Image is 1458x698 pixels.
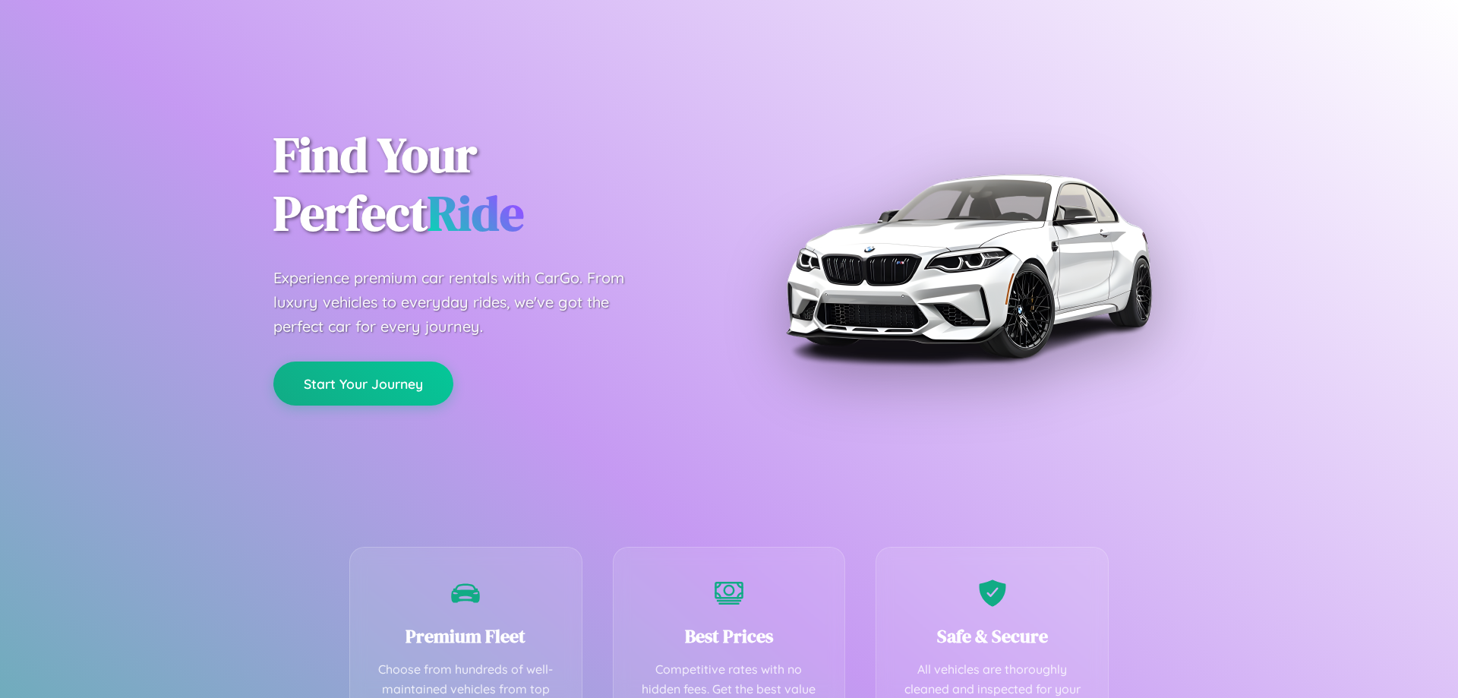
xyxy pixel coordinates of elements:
[273,362,453,406] button: Start Your Journey
[273,266,653,339] p: Experience premium car rentals with CarGo. From luxury vehicles to everyday rides, we've got the ...
[778,76,1158,456] img: Premium BMW car rental vehicle
[636,624,822,649] h3: Best Prices
[899,624,1085,649] h3: Safe & Secure
[373,624,559,649] h3: Premium Fleet
[273,126,706,243] h1: Find Your Perfect
[428,180,524,246] span: Ride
